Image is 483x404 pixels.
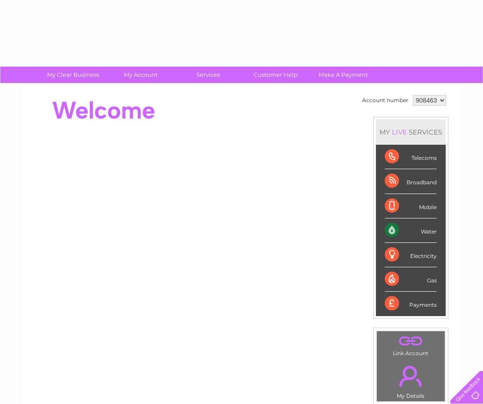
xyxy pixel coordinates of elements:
div: MY SERVICES [376,119,446,145]
a: Customer Help [239,67,312,83]
td: My Details [376,358,445,402]
td: Account number [360,93,411,108]
div: LIVE [390,128,409,136]
div: Broadband [385,169,437,194]
a: . [379,360,443,392]
a: . [379,333,443,349]
div: Electricity [385,243,437,267]
a: My Clear Business [36,67,110,83]
div: Mobile [385,194,437,218]
div: Payments [385,292,437,316]
div: Water [385,218,437,243]
td: Link Account [376,331,445,359]
a: Make A Payment [307,67,380,83]
a: My Account [104,67,177,83]
div: Gas [385,267,437,292]
div: Telecoms [385,145,437,169]
a: Services [172,67,245,83]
